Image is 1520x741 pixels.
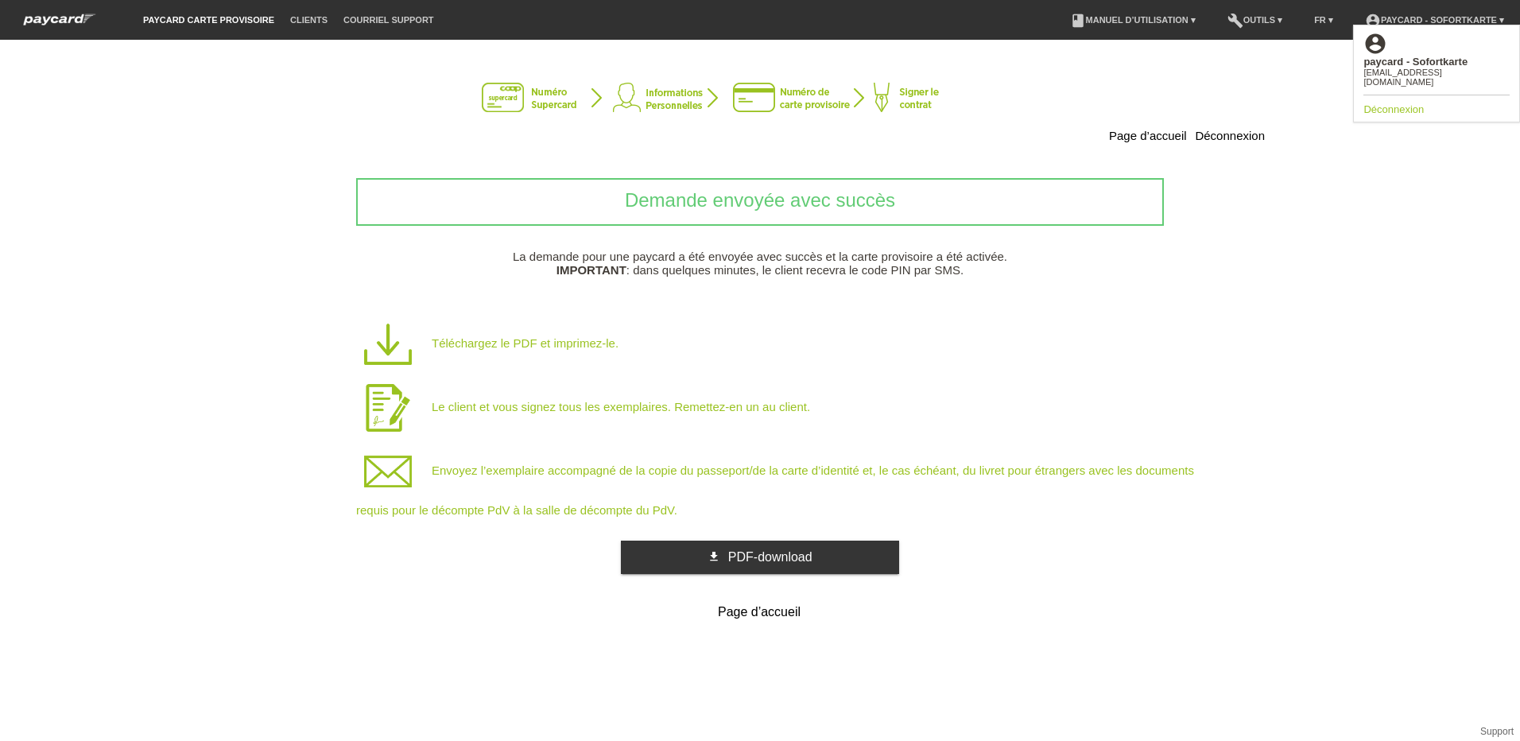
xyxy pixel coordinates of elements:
b: paycard - Sofortkarte [1363,56,1468,68]
b: IMPORTANT [556,263,626,277]
a: Page d’accueil [1109,129,1187,142]
a: Clients [282,15,335,25]
a: buildOutils ▾ [1219,15,1290,25]
i: get_app [708,550,720,563]
img: icon-download.png [356,312,420,376]
a: account_circlepaycard - Sofortkarte ▾ [1357,15,1512,25]
a: Déconnexion [1363,103,1424,115]
img: instantcard-v2-fr-4.png [482,83,1038,114]
div: Demande envoyée avec succès [356,178,1164,226]
i: build [1227,13,1243,29]
a: get_app PDF-download [621,541,899,574]
p: Envoyez l’exemplaire accompagné de la copie du passeport/de la carte d’identité et, le cas échéan... [356,440,1215,517]
p: La demande pour une paycard a été envoyée avec succès et la carte provisoire a été activée. : dan... [255,250,1265,277]
a: Support [1480,726,1514,737]
a: paycard carte provisoire [135,15,282,25]
a: Page d’accueil [621,600,899,626]
a: Courriel Support [335,15,441,25]
img: icon-sign.png [356,376,420,440]
i: account_circle [1363,32,1387,56]
p: Téléchargez le PDF et imprimez-le. [356,312,1215,376]
img: icon-mail.png [356,440,420,503]
a: Déconnexion [1195,129,1265,142]
img: paycard Sofortkarte [16,11,103,28]
p: Le client et vous signez tous les exemplaires. Remettez-en un au client. [356,376,1215,440]
a: bookManuel d’utilisation ▾ [1062,15,1204,25]
i: account_circle [1365,13,1381,29]
a: paycard Sofortkarte [16,18,103,30]
i: book [1070,13,1086,29]
a: FR ▾ [1306,15,1341,25]
div: [EMAIL_ADDRESS][DOMAIN_NAME] [1363,68,1510,87]
span: PDF-download [728,550,812,564]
